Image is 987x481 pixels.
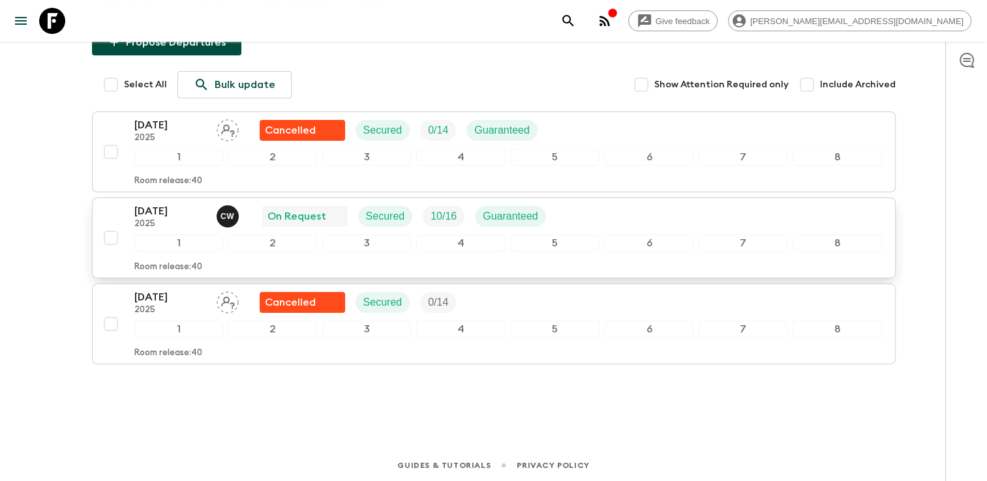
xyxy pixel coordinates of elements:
a: Guides & Tutorials [397,458,491,473]
p: Guaranteed [483,209,538,224]
div: 6 [605,235,693,252]
div: 2 [228,149,317,166]
button: CW [217,205,241,227]
button: Propose Departures [92,29,241,55]
div: 6 [605,321,693,338]
p: Secured [366,209,405,224]
div: 3 [322,321,411,338]
p: Cancelled [265,295,316,310]
p: 0 / 14 [428,123,448,138]
div: Secured [356,120,410,141]
div: Secured [358,206,413,227]
div: 1 [134,149,223,166]
div: 3 [322,235,411,252]
div: 5 [511,149,600,166]
span: Assign pack leader [217,123,239,134]
p: 2025 [134,219,206,229]
p: On Request [267,209,326,224]
div: Trip Fill [420,120,456,141]
div: 2 [228,321,317,338]
div: Trip Fill [423,206,464,227]
p: Guaranteed [474,123,530,138]
div: 4 [416,149,505,166]
p: 2025 [134,305,206,315]
div: Flash Pack cancellation [260,292,345,313]
span: Give feedback [648,16,717,26]
div: 2 [228,235,317,252]
span: Include Archived [820,78,896,91]
p: 2025 [134,133,206,143]
button: [DATE]2025Assign pack leaderFlash Pack cancellationSecuredTrip Fill12345678Room release:40 [92,284,896,364]
p: Bulk update [215,77,275,93]
div: Trip Fill [420,292,456,313]
div: 5 [511,235,600,252]
p: [DATE] [134,203,206,219]
div: 8 [793,149,881,166]
div: 4 [416,235,505,252]
p: Secured [363,295,402,310]
div: 5 [511,321,600,338]
p: [DATE] [134,117,206,133]
div: Flash Pack cancellation [260,120,345,141]
div: 7 [699,149,787,166]
p: Secured [363,123,402,138]
div: 3 [322,149,411,166]
p: 10 / 16 [431,209,457,224]
p: C W [220,211,234,222]
a: Privacy Policy [517,458,589,473]
button: [DATE]2025Chelsea West On RequestSecuredTrip FillGuaranteed12345678Room release:40 [92,197,896,278]
button: search adventures [555,8,581,34]
p: Room release: 40 [134,348,202,358]
p: [DATE] [134,289,206,305]
div: 4 [416,321,505,338]
p: Room release: 40 [134,176,202,186]
span: Show Attention Required only [654,78,789,91]
span: Assign pack leader [217,295,239,306]
span: Select All [124,78,167,91]
div: 7 [699,321,787,338]
div: 7 [699,235,787,252]
button: menu [8,8,34,34]
button: [DATE]2025Assign pack leaderFlash Pack cancellationSecuredTrip FillGuaranteed12345678Room release:40 [92,111,896,192]
p: Cancelled [265,123,316,138]
div: 6 [605,149,693,166]
div: 8 [793,235,881,252]
div: Secured [356,292,410,313]
div: 1 [134,321,223,338]
span: Chelsea West [217,209,241,220]
div: [PERSON_NAME][EMAIL_ADDRESS][DOMAIN_NAME] [728,10,971,31]
p: 0 / 14 [428,295,448,310]
div: 1 [134,235,223,252]
div: 8 [793,321,881,338]
p: Room release: 40 [134,262,202,272]
span: [PERSON_NAME][EMAIL_ADDRESS][DOMAIN_NAME] [743,16,971,26]
a: Bulk update [177,71,292,98]
a: Give feedback [628,10,718,31]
